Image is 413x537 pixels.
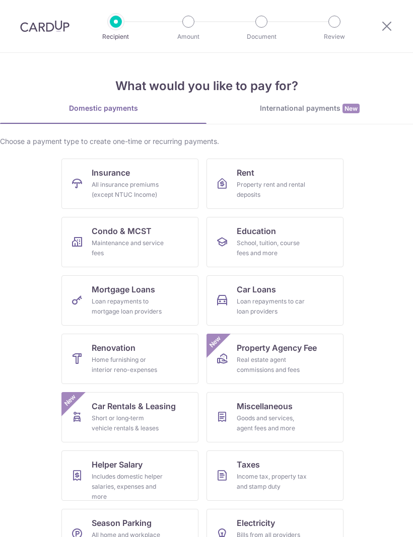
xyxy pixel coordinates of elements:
[237,472,309,492] div: Income tax, property tax and stamp duty
[88,32,144,42] p: Recipient
[206,103,413,114] div: International payments
[92,458,143,471] span: Helper Salary
[92,413,164,433] div: Short or long‑term vehicle rentals & leases
[206,217,343,267] a: EducationSchool, tuition, course fees and more
[92,283,155,295] span: Mortgage Loans
[237,458,260,471] span: Taxes
[306,32,363,42] p: Review
[206,275,343,326] a: Car LoansLoan repayments to car loan providers
[61,217,198,267] a: Condo & MCSTMaintenance and service fees
[237,413,309,433] div: Goods and services, agent fees and more
[237,355,309,375] div: Real estate agent commissions and fees
[207,334,224,350] span: New
[237,283,276,295] span: Car Loans
[92,180,164,200] div: All insurance premiums (except NTUC Income)
[92,225,152,237] span: Condo & MCST
[206,334,343,384] a: Property Agency FeeReal estate agent commissions and feesNew
[237,225,276,237] span: Education
[237,296,309,317] div: Loan repayments to car loan providers
[61,450,198,501] a: Helper SalaryIncludes domestic helper salaries, expenses and more
[206,392,343,442] a: MiscellaneousGoods and services, agent fees and more
[92,472,164,502] div: Includes domestic helper salaries, expenses and more
[92,167,130,179] span: Insurance
[92,400,176,412] span: Car Rentals & Leasing
[62,392,79,409] span: New
[160,32,217,42] p: Amount
[206,450,343,501] a: TaxesIncome tax, property tax and stamp duty
[237,180,309,200] div: Property rent and rental deposits
[92,517,152,529] span: Season Parking
[92,238,164,258] div: Maintenance and service fees
[237,400,293,412] span: Miscellaneous
[342,104,360,113] span: New
[61,392,198,442] a: Car Rentals & LeasingShort or long‑term vehicle rentals & leasesNew
[20,20,70,32] img: CardUp
[206,159,343,209] a: RentProperty rent and rental deposits
[92,296,164,317] div: Loan repayments to mortgage loan providers
[92,355,164,375] div: Home furnishing or interior reno-expenses
[237,517,275,529] span: Electricity
[92,342,135,354] span: Renovation
[61,334,198,384] a: RenovationHome furnishing or interior reno-expenses
[237,167,254,179] span: Rent
[233,32,290,42] p: Document
[61,275,198,326] a: Mortgage LoansLoan repayments to mortgage loan providers
[237,238,309,258] div: School, tuition, course fees and more
[237,342,317,354] span: Property Agency Fee
[61,159,198,209] a: InsuranceAll insurance premiums (except NTUC Income)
